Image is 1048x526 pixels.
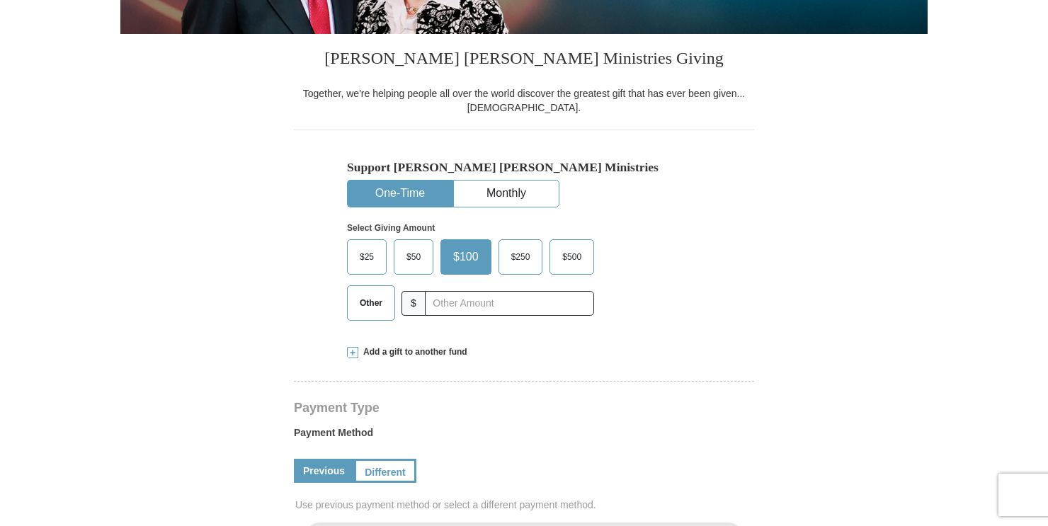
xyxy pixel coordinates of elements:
h4: Payment Type [294,402,754,413]
span: $25 [353,246,381,268]
strong: Select Giving Amount [347,223,435,233]
span: $50 [399,246,428,268]
div: Together, we're helping people all over the world discover the greatest gift that has ever been g... [294,86,754,115]
button: Monthly [454,181,559,207]
a: Different [354,459,416,483]
button: One-Time [348,181,452,207]
label: Payment Method [294,425,754,447]
h3: [PERSON_NAME] [PERSON_NAME] Ministries Giving [294,34,754,86]
span: $ [401,291,426,316]
span: $250 [504,246,537,268]
span: $500 [555,246,588,268]
span: Add a gift to another fund [358,346,467,358]
span: Use previous payment method or select a different payment method. [295,498,756,512]
span: $100 [446,246,486,268]
a: Previous [294,459,354,483]
span: Other [353,292,389,314]
h5: Support [PERSON_NAME] [PERSON_NAME] Ministries [347,160,701,175]
input: Other Amount [425,291,594,316]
